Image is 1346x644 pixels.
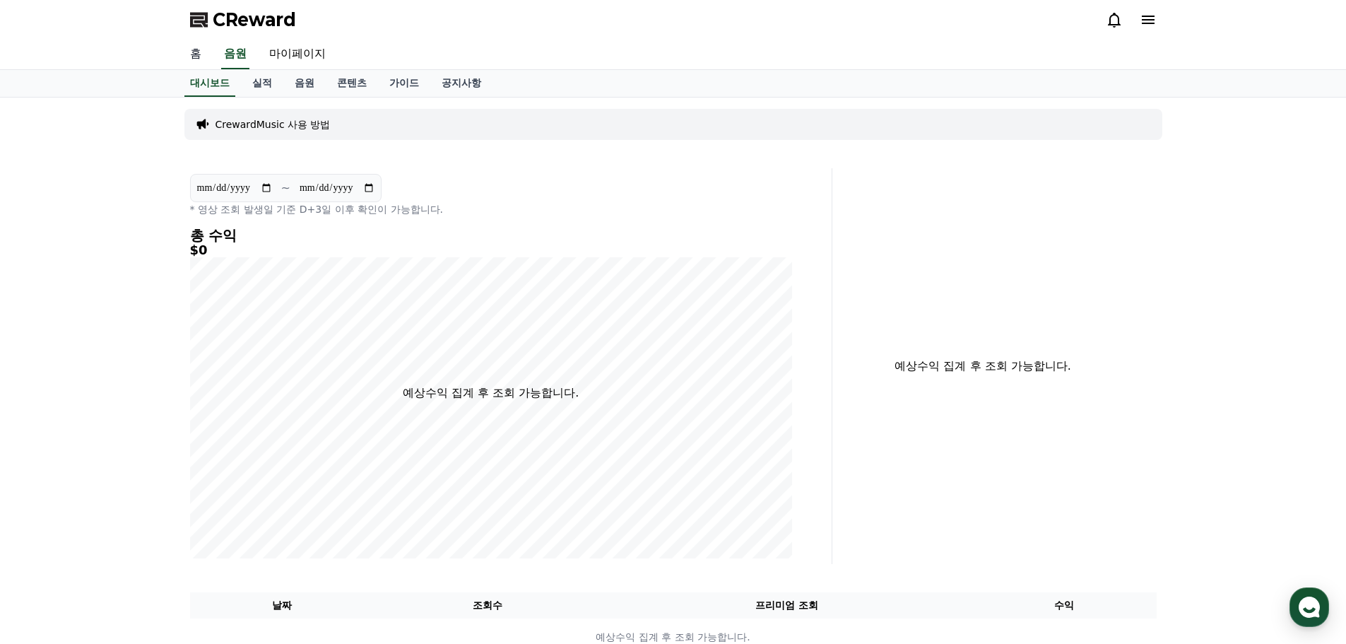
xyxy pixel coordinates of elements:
a: 공지사항 [430,70,492,97]
p: 예상수익 집계 후 조회 가능합니다. [403,385,579,402]
a: 홈 [179,40,213,69]
th: 수익 [972,592,1157,619]
h5: $0 [190,243,792,257]
a: 음원 [283,70,326,97]
a: 대화 [93,448,182,484]
p: * 영상 조회 발생일 기준 D+3일 이후 확인이 가능합니다. [190,202,792,216]
a: 설정 [182,448,271,484]
span: 대화 [129,470,146,481]
th: 조회수 [374,592,601,619]
p: ~ [281,180,290,197]
a: 가이드 [378,70,430,97]
h4: 총 수익 [190,228,792,243]
p: 예상수익 집계 후 조회 가능합니다. [844,358,1123,375]
span: 홈 [45,469,53,481]
a: CReward [190,8,296,31]
a: 홈 [4,448,93,484]
a: 대시보드 [184,70,235,97]
a: CrewardMusic 사용 방법 [216,117,331,131]
span: 설정 [218,469,235,481]
a: 마이페이지 [258,40,337,69]
a: 콘텐츠 [326,70,378,97]
a: 실적 [241,70,283,97]
th: 날짜 [190,592,374,619]
span: CReward [213,8,296,31]
a: 음원 [221,40,249,69]
th: 프리미엄 조회 [601,592,972,619]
